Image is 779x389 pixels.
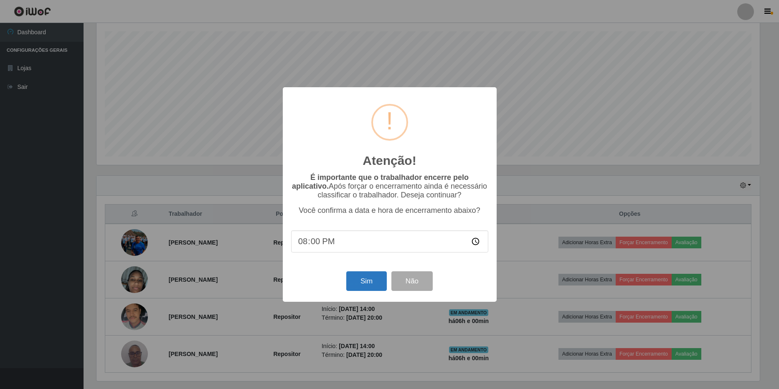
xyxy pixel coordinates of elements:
h2: Atenção! [363,153,416,168]
p: Você confirma a data e hora de encerramento abaixo? [291,206,488,215]
b: É importante que o trabalhador encerre pelo aplicativo. [292,173,469,190]
button: Sim [346,271,387,291]
p: Após forçar o encerramento ainda é necessário classificar o trabalhador. Deseja continuar? [291,173,488,200]
button: Não [391,271,433,291]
